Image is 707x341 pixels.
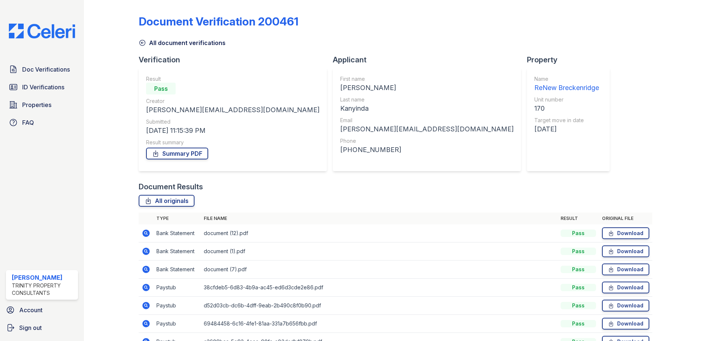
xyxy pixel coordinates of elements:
[558,213,599,224] th: Result
[146,97,319,105] div: Creator
[3,320,81,335] a: Sign out
[139,195,194,207] a: All originals
[534,75,599,93] a: Name ReNew Breckenridge
[153,224,201,242] td: Bank Statement
[201,279,558,297] td: 38cfdeb5-6d83-4b9a-ac45-ed6d3cde2e86.pdf
[6,97,78,112] a: Properties
[6,80,78,94] a: ID Verifications
[153,242,201,261] td: Bank Statement
[22,118,34,127] span: FAQ
[599,213,652,224] th: Original file
[146,118,319,125] div: Submitted
[340,83,514,93] div: [PERSON_NAME]
[153,213,201,224] th: Type
[22,83,64,92] span: ID Verifications
[340,145,514,155] div: [PHONE_NUMBER]
[561,302,596,309] div: Pass
[22,100,51,109] span: Properties
[534,103,599,114] div: 170
[561,230,596,237] div: Pass
[153,297,201,315] td: Paystub
[146,75,319,83] div: Result
[12,282,75,297] div: Trinity Property Consultants
[12,273,75,282] div: [PERSON_NAME]
[534,96,599,103] div: Unit number
[201,261,558,279] td: document (7).pdf
[527,55,616,65] div: Property
[340,124,514,134] div: [PERSON_NAME][EMAIL_ADDRESS][DOMAIN_NAME]
[602,227,649,239] a: Download
[146,125,319,136] div: [DATE] 11:15:39 PM
[146,148,208,159] a: Summary PDF
[340,75,514,83] div: First name
[561,248,596,255] div: Pass
[146,83,176,94] div: Pass
[153,279,201,297] td: Paystub
[6,62,78,77] a: Doc Verifications
[602,263,649,275] a: Download
[6,115,78,130] a: FAQ
[602,318,649,330] a: Download
[146,139,319,146] div: Result summary
[602,282,649,293] a: Download
[201,224,558,242] td: document (12).pdf
[561,284,596,291] div: Pass
[340,137,514,145] div: Phone
[602,300,649,311] a: Download
[19,306,43,314] span: Account
[19,323,42,332] span: Sign out
[22,65,70,74] span: Doc Verifications
[3,24,81,38] img: CE_Logo_Blue-a8612792a0a2168367f1c8372b55b34899dd931a85d93a1a3d3e32e68fde9ad4.png
[602,245,649,257] a: Download
[534,124,599,134] div: [DATE]
[139,55,333,65] div: Verification
[561,266,596,273] div: Pass
[333,55,527,65] div: Applicant
[201,213,558,224] th: File name
[561,320,596,327] div: Pass
[153,261,201,279] td: Bank Statement
[3,303,81,317] a: Account
[201,297,558,315] td: d52d03cb-dc6b-4dff-9eab-2b490c8f0b90.pdf
[146,105,319,115] div: [PERSON_NAME][EMAIL_ADDRESS][DOMAIN_NAME]
[534,117,599,124] div: Target move in date
[139,182,203,192] div: Document Results
[139,15,298,28] div: Document Verification 200461
[534,83,599,93] div: ReNew Breckenridge
[139,38,226,47] a: All document verifications
[340,117,514,124] div: Email
[340,103,514,114] div: Kanyinda
[534,75,599,83] div: Name
[153,315,201,333] td: Paystub
[201,315,558,333] td: 69484458-6c16-4fe1-81aa-331a7b656fbb.pdf
[201,242,558,261] td: document (1).pdf
[340,96,514,103] div: Last name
